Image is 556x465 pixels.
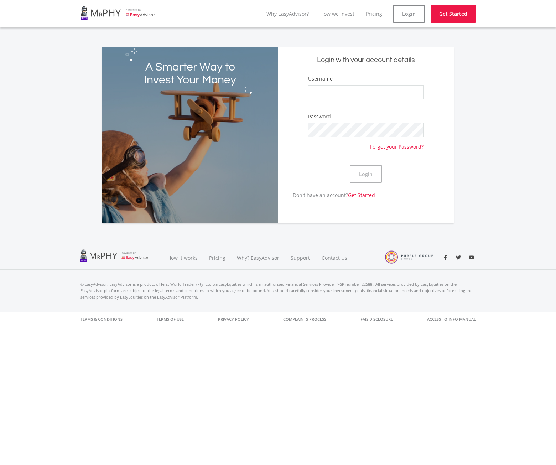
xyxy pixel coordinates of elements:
[80,312,123,327] a: Terms & Conditions
[283,312,326,327] a: Complaints Process
[393,5,425,23] a: Login
[350,165,382,183] button: Login
[360,312,393,327] a: FAIS Disclosure
[266,10,309,17] a: Why EasyAdvisor?
[431,5,476,23] a: Get Started
[284,55,448,65] h5: Login with your account details
[162,246,203,270] a: How it works
[366,10,382,17] a: Pricing
[320,10,354,17] a: How we invest
[348,192,375,198] a: Get Started
[427,312,476,327] a: Access to Info Manual
[231,246,285,270] a: Why? EasyAdvisor
[157,312,184,327] a: Terms of Use
[80,281,476,300] p: © EasyAdvisor. EasyAdvisor is a product of First World Trader (Pty) Ltd t/a EasyEquities which is...
[218,312,249,327] a: Privacy Policy
[285,246,316,270] a: Support
[278,191,375,199] p: Don't have an account?
[316,246,354,270] a: Contact Us
[308,113,331,120] label: Password
[370,137,424,150] a: Forgot your Password?
[137,61,243,87] h2: A Smarter Way to Invest Your Money
[308,75,333,82] label: Username
[203,246,231,270] a: Pricing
